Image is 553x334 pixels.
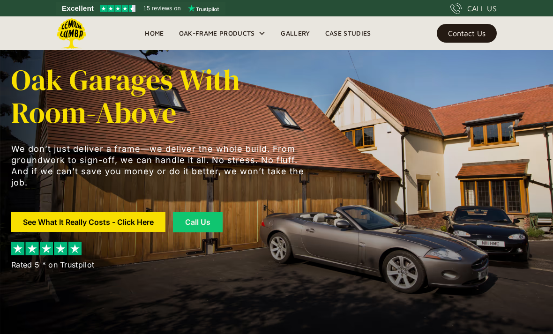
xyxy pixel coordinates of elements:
[56,2,225,15] a: See Lemon Lumba reviews on Trustpilot
[172,16,274,50] div: Oak-Frame Products
[100,5,135,12] img: Trustpilot 4.5 stars
[448,30,486,37] div: Contact Us
[173,212,223,232] a: Call Us
[467,3,497,14] div: CALL US
[143,3,181,14] span: 15 reviews on
[11,259,94,270] div: Rated 5 * on Trustpilot
[62,3,94,14] span: Excellent
[11,143,311,188] p: We don’t just deliver a frame—we deliver the whole build. From groundwork to sign-off, we can han...
[318,26,379,40] a: Case Studies
[450,3,497,14] a: CALL US
[11,212,165,232] a: See What It Really Costs - Click Here
[179,28,255,39] div: Oak-Frame Products
[188,5,219,12] img: Trustpilot logo
[11,64,311,129] h1: Oak Garages with Room-Above
[273,26,317,40] a: Gallery
[437,24,497,43] a: Contact Us
[185,218,211,226] div: Call Us
[137,26,171,40] a: Home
